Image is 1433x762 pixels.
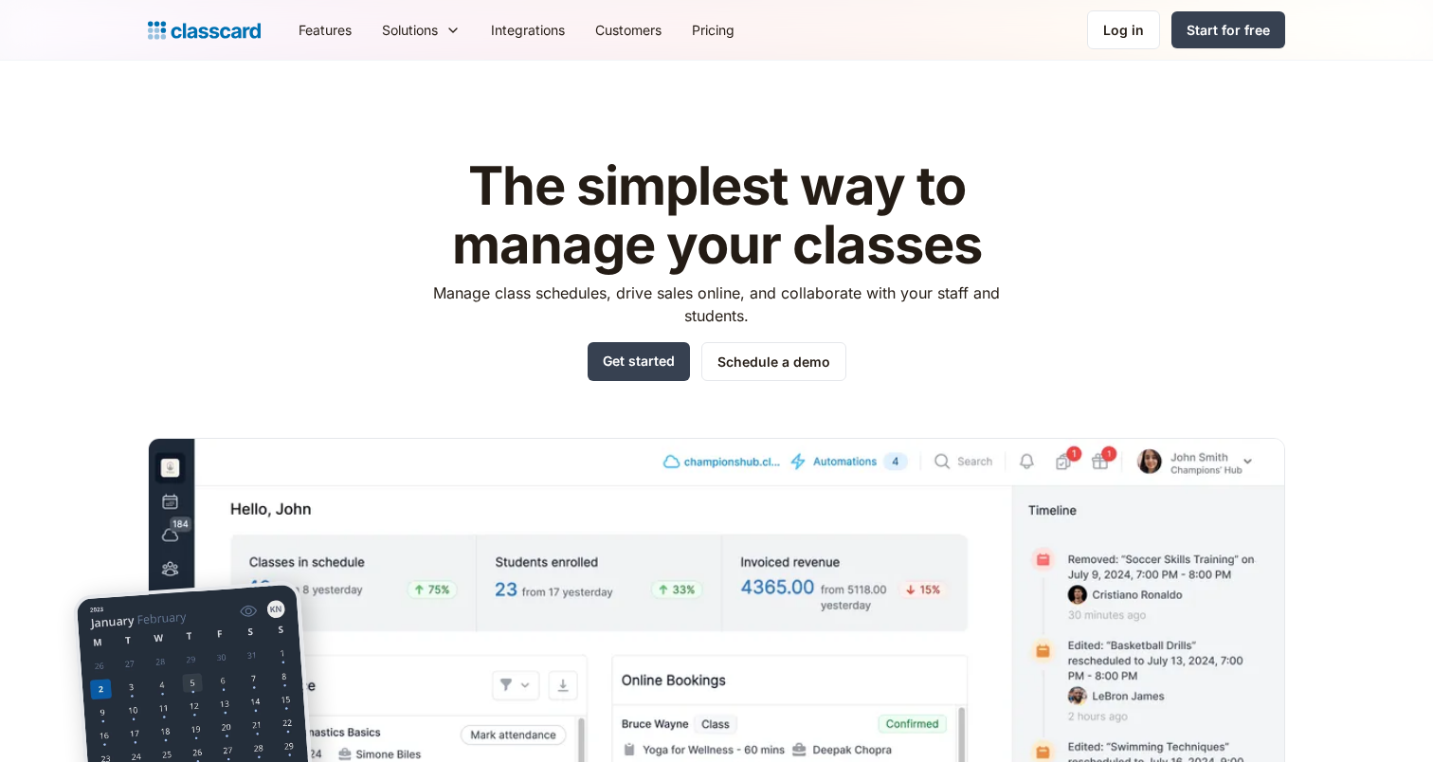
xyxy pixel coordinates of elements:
a: Log in [1087,10,1160,49]
a: Start for free [1171,11,1285,48]
a: Schedule a demo [701,342,846,381]
div: Solutions [382,20,438,40]
a: home [148,17,261,44]
div: Solutions [367,9,476,51]
a: Customers [580,9,677,51]
p: Manage class schedules, drive sales online, and collaborate with your staff and students. [416,281,1018,327]
div: Log in [1103,20,1144,40]
a: Get started [588,342,690,381]
h1: The simplest way to manage your classes [416,157,1018,274]
div: Start for free [1187,20,1270,40]
a: Integrations [476,9,580,51]
a: Pricing [677,9,750,51]
a: Features [283,9,367,51]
